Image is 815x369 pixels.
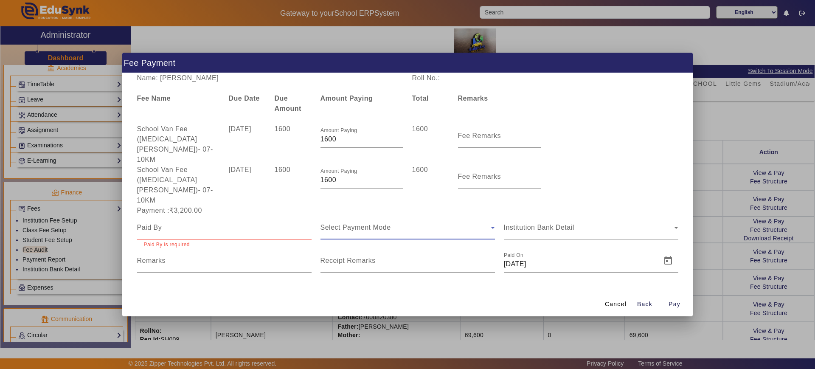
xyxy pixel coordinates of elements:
mat-label: Remarks [137,257,166,264]
input: Receipt Remarks [320,259,495,269]
div: 1600 [407,165,453,206]
mat-label: Amount Paying [320,169,357,174]
b: Remarks [458,95,488,102]
span: Pay [669,300,680,309]
div: Roll No.: [407,73,545,83]
div: Payment :₹3,200.00 [132,206,316,216]
div: Name: [PERSON_NAME] [132,73,407,83]
input: Amount Paying [320,134,403,144]
input: Paid On [504,259,656,269]
div: School Van Fee ([MEDICAL_DATA][PERSON_NAME]) - 07-10KM [132,165,224,206]
button: Cancel [601,296,630,312]
button: Open calendar [658,251,678,271]
div: School Van Fee ([MEDICAL_DATA][PERSON_NAME]) - 07-10KM [132,124,224,165]
b: Fee Name [137,95,171,102]
mat-label: Fee Remarks [458,132,501,139]
input: Remarks [137,259,312,269]
mat-error: Paid By is required [144,239,305,249]
div: [DATE] [224,165,270,206]
h1: Fee Payment [122,53,693,73]
b: Due Date [229,95,260,102]
span: Back [637,300,652,309]
mat-label: Paid On [504,253,523,258]
button: Pay [661,296,688,312]
input: Amount Paying [320,175,403,185]
span: Institution Bank Detail [504,224,574,231]
input: Paid By [137,223,312,233]
span: Select Payment Mode [320,224,391,231]
div: 1600 [407,124,453,165]
mat-label: Fee Remarks [458,173,501,180]
span: Cancel [605,300,627,309]
span: 1600 [275,166,291,173]
span: 1600 [275,125,291,132]
b: Amount Paying [320,95,373,102]
mat-label: Amount Paying [320,128,357,133]
b: Due Amount [275,95,301,112]
button: Back [631,296,658,312]
mat-label: Receipt Remarks [320,257,376,264]
b: Total [412,95,429,102]
div: [DATE] [224,124,270,165]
